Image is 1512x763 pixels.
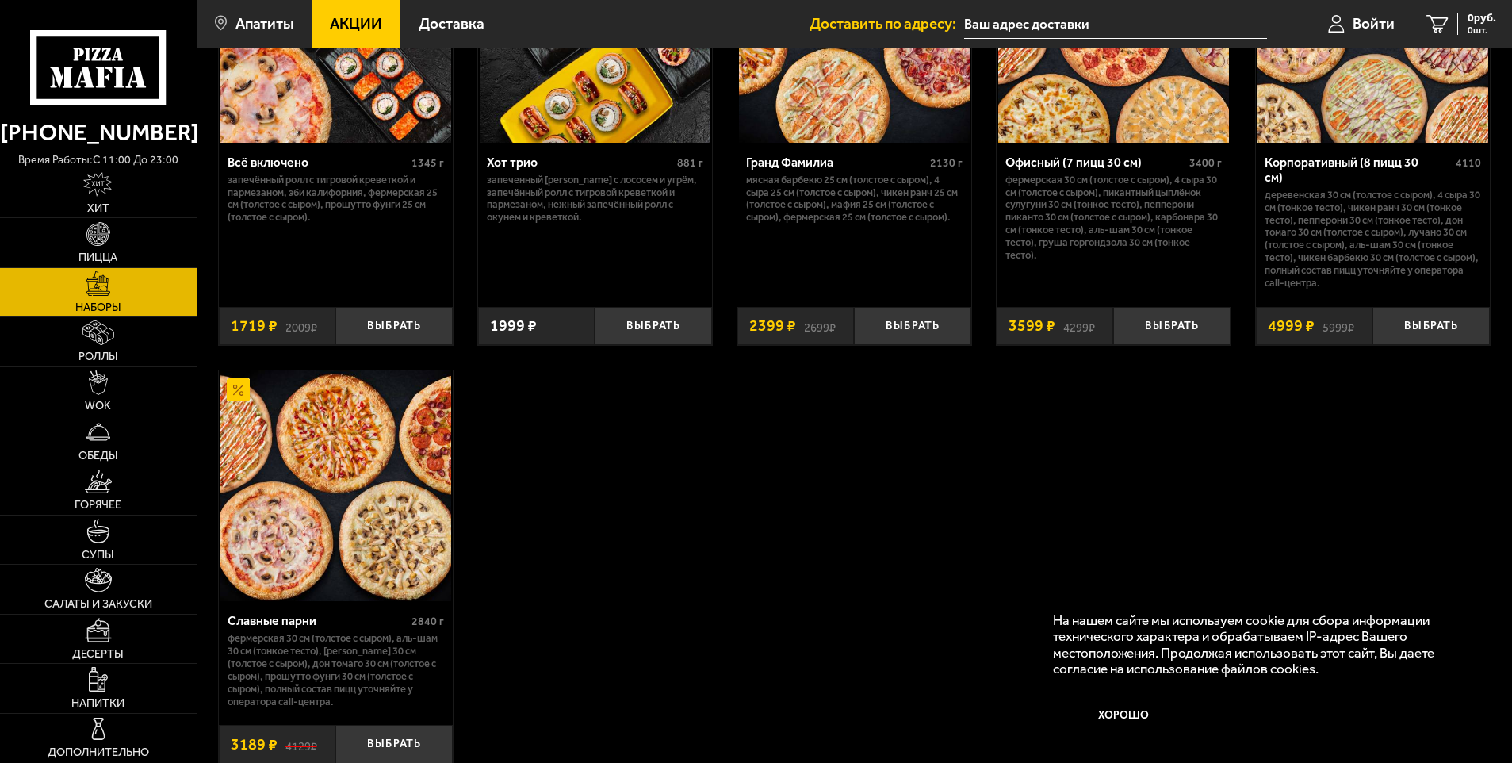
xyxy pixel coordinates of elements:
p: Деревенская 30 см (толстое с сыром), 4 сыра 30 см (тонкое тесто), Чикен Ранч 30 см (тонкое тесто)... [1265,189,1481,289]
p: На нашем сайте мы используем cookie для сбора информации технического характера и обрабатываем IP... [1053,612,1465,677]
div: Корпоративный (8 пицц 30 см) [1265,155,1452,185]
button: Выбрать [595,307,712,346]
span: Апатиты [235,16,294,31]
span: Доставка [419,16,484,31]
p: Мясная Барбекю 25 см (толстое с сыром), 4 сыра 25 см (толстое с сыром), Чикен Ранч 25 см (толстое... [746,174,963,224]
span: Наборы [75,302,121,313]
input: Ваш адрес доставки [964,10,1266,39]
div: Хот трио [487,155,673,170]
button: Выбрать [854,307,971,346]
span: Обеды [78,451,118,462]
s: 2699 ₽ [804,318,836,334]
s: 4129 ₽ [285,737,317,753]
img: Славные парни [220,370,451,601]
a: АкционныйСлавные парни [219,370,453,601]
span: 4999 ₽ [1268,318,1315,334]
span: Пицца [78,252,117,263]
span: 3400 г [1189,156,1222,170]
span: 3189 ₽ [231,737,278,753]
span: 1345 г [411,156,444,170]
s: 5999 ₽ [1323,318,1354,334]
div: Гранд Фамилиа [746,155,926,170]
span: 3599 ₽ [1009,318,1055,334]
span: 2840 г [411,615,444,628]
p: Фермерская 30 см (толстое с сыром), 4 сыра 30 см (толстое с сыром), Пикантный цыплёнок сулугуни 3... [1005,174,1222,262]
div: Славные парни [228,613,408,628]
button: Выбрать [1113,307,1231,346]
span: Напитки [71,698,124,709]
span: Доставить по адресу: [810,16,964,31]
s: 2009 ₽ [285,318,317,334]
span: 0 руб. [1468,13,1496,24]
span: Войти [1353,16,1395,31]
button: Выбрать [335,307,453,346]
span: Дополнительно [48,747,149,758]
s: 4299 ₽ [1063,318,1095,334]
span: 2399 ₽ [749,318,796,334]
span: 1999 ₽ [490,318,537,334]
p: Фермерская 30 см (толстое с сыром), Аль-Шам 30 см (тонкое тесто), [PERSON_NAME] 30 см (толстое с ... [228,632,444,707]
button: Хорошо [1053,692,1195,740]
span: Роллы [78,351,118,362]
span: 1719 ₽ [231,318,278,334]
img: Акционный [227,378,251,402]
span: Горячее [75,500,121,511]
span: Десерты [72,649,124,660]
span: Акции [330,16,382,31]
span: Салаты и закуски [44,599,152,610]
div: Всё включено [228,155,408,170]
span: Хит [87,203,109,214]
span: 2130 г [930,156,963,170]
button: Выбрать [1372,307,1490,346]
div: Офисный (7 пицц 30 см) [1005,155,1185,170]
span: 0 шт. [1468,25,1496,35]
span: Супы [82,550,114,561]
p: Запеченный [PERSON_NAME] с лососем и угрём, Запечённый ролл с тигровой креветкой и пармезаном, Не... [487,174,703,224]
p: Запечённый ролл с тигровой креветкой и пармезаном, Эби Калифорния, Фермерская 25 см (толстое с сы... [228,174,444,224]
span: 881 г [677,156,703,170]
span: WOK [85,401,111,412]
span: 4110 [1456,156,1481,170]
